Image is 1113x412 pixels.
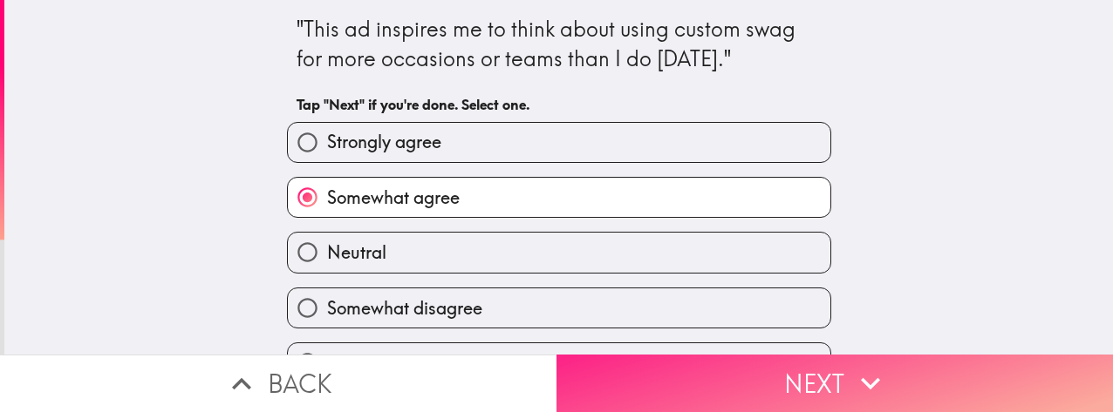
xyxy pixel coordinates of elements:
span: Strongly disagree [327,351,464,375]
span: Somewhat agree [327,186,460,210]
div: "This ad inspires me to think about using custom swag for more occasions or teams than I do [DATE]." [297,15,822,73]
span: Neutral [327,240,386,265]
button: Neutral [288,233,830,272]
h6: Tap "Next" if you're done. Select one. [297,95,822,114]
button: Somewhat agree [288,178,830,217]
button: Strongly agree [288,123,830,162]
span: Strongly agree [327,130,441,154]
button: Next [556,355,1113,412]
span: Somewhat disagree [327,296,482,321]
button: Somewhat disagree [288,288,830,328]
button: Strongly disagree [288,343,830,382]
